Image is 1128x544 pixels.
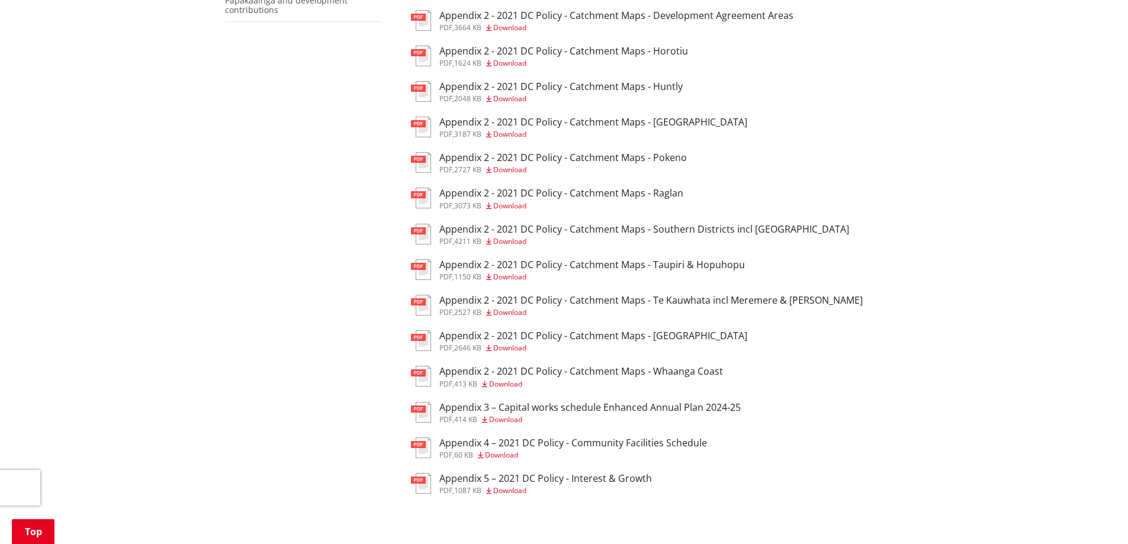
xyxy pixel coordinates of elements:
h3: Appendix 4 – 2021 DC Policy - Community Facilities Schedule [439,437,707,449]
a: Appendix 2 - 2021 DC Policy - Catchment Maps - Southern Districts incl [GEOGRAPHIC_DATA] pdf,4211... [411,224,849,245]
a: Appendix 2 - 2021 DC Policy - Catchment Maps - Huntly pdf,2048 KB Download [411,81,683,102]
h3: Appendix 2 - 2021 DC Policy - Catchment Maps - Horotiu [439,46,688,57]
div: , [439,166,687,173]
span: Download [493,236,526,246]
h3: Appendix 5 – 2021 DC Policy - Interest & Growth [439,473,652,484]
div: , [439,95,683,102]
span: pdf [439,272,452,282]
span: 3664 KB [454,22,481,33]
a: Appendix 5 – 2021 DC Policy - Interest & Growth pdf,1087 KB Download [411,473,652,494]
a: Appendix 2 - 2021 DC Policy - Catchment Maps - Development Agreement Areas pdf,3664 KB Download [411,10,793,31]
span: 2646 KB [454,343,481,353]
a: Appendix 2 - 2021 DC Policy - Catchment Maps - Whaanga Coast pdf,413 KB Download [411,366,723,387]
img: document-pdf.svg [411,10,431,31]
span: Download [493,307,526,317]
span: Download [493,94,526,104]
a: Appendix 2 - 2021 DC Policy - Catchment Maps - Pokeno pdf,2727 KB Download [411,152,687,173]
h3: Appendix 2 - 2021 DC Policy - Catchment Maps - Pokeno [439,152,687,163]
div: , [439,309,863,316]
span: pdf [439,414,452,424]
img: document-pdf.svg [411,366,431,387]
span: pdf [439,379,452,389]
div: , [439,452,707,459]
img: document-pdf.svg [411,259,431,280]
img: document-pdf.svg [411,188,431,208]
span: pdf [439,58,452,68]
span: 4211 KB [454,236,481,246]
span: pdf [439,201,452,211]
span: Download [485,450,518,460]
span: Download [493,343,526,353]
span: Download [493,165,526,175]
span: 2048 KB [454,94,481,104]
h3: Appendix 2 - 2021 DC Policy - Catchment Maps - [GEOGRAPHIC_DATA] [439,117,747,128]
a: Appendix 4 – 2021 DC Policy - Community Facilities Schedule pdf,60 KB Download [411,437,707,459]
div: , [439,487,652,494]
h3: Appendix 2 - 2021 DC Policy - Catchment Maps - Southern Districts incl [GEOGRAPHIC_DATA] [439,224,849,235]
a: Top [12,519,54,544]
img: document-pdf.svg [411,330,431,351]
a: Appendix 2 - 2021 DC Policy - Catchment Maps - Raglan pdf,3073 KB Download [411,188,683,209]
iframe: Messenger Launcher [1074,494,1116,537]
span: Download [493,22,526,33]
span: 1087 KB [454,485,481,495]
h3: Appendix 2 - 2021 DC Policy - Catchment Maps - Development Agreement Areas [439,10,793,21]
h3: Appendix 3 – Capital works schedule Enhanced Annual Plan 2024-25 [439,402,741,413]
a: Appendix 2 - 2021 DC Policy - Catchment Maps - Te Kauwhata incl Meremere & [PERSON_NAME] pdf,2527... [411,295,863,316]
img: document-pdf.svg [411,402,431,423]
span: Download [489,414,522,424]
span: pdf [439,129,452,139]
span: 1624 KB [454,58,481,68]
span: pdf [439,485,452,495]
a: Appendix 3 – Capital works schedule Enhanced Annual Plan 2024-25 pdf,414 KB Download [411,402,741,423]
span: pdf [439,94,452,104]
span: Download [493,201,526,211]
h3: Appendix 2 - 2021 DC Policy - Catchment Maps - Raglan [439,188,683,199]
img: document-pdf.svg [411,152,431,173]
div: , [439,381,723,388]
span: pdf [439,22,452,33]
img: document-pdf.svg [411,46,431,66]
div: , [439,60,688,67]
span: Download [489,379,522,389]
div: , [439,416,741,423]
a: Appendix 2 - 2021 DC Policy - Catchment Maps - [GEOGRAPHIC_DATA] pdf,2646 KB Download [411,330,747,352]
img: document-pdf.svg [411,81,431,102]
span: 60 KB [454,450,473,460]
span: Download [493,485,526,495]
span: Download [493,58,526,68]
span: pdf [439,236,452,246]
h3: Appendix 2 - 2021 DC Policy - Catchment Maps - Huntly [439,81,683,92]
div: , [439,202,683,210]
span: Download [493,129,526,139]
span: pdf [439,307,452,317]
span: Download [493,272,526,282]
span: 413 KB [454,379,477,389]
h3: Appendix 2 - 2021 DC Policy - Catchment Maps - Te Kauwhata incl Meremere & [PERSON_NAME] [439,295,863,306]
span: pdf [439,343,452,353]
span: 2527 KB [454,307,481,317]
div: , [439,345,747,352]
span: 414 KB [454,414,477,424]
img: document-pdf.svg [411,295,431,316]
a: Appendix 2 - 2021 DC Policy - Catchment Maps - Horotiu pdf,1624 KB Download [411,46,688,67]
img: document-pdf.svg [411,224,431,244]
span: 3073 KB [454,201,481,211]
img: document-pdf.svg [411,117,431,137]
img: document-pdf.svg [411,473,431,494]
div: , [439,24,793,31]
h3: Appendix 2 - 2021 DC Policy - Catchment Maps - [GEOGRAPHIC_DATA] [439,330,747,342]
div: , [439,273,745,281]
span: 3187 KB [454,129,481,139]
div: , [439,131,747,138]
img: document-pdf.svg [411,437,431,458]
a: Appendix 2 - 2021 DC Policy - Catchment Maps - Taupiri & Hopuhopu pdf,1150 KB Download [411,259,745,281]
h3: Appendix 2 - 2021 DC Policy - Catchment Maps - Taupiri & Hopuhopu [439,259,745,271]
span: 1150 KB [454,272,481,282]
span: 2727 KB [454,165,481,175]
span: pdf [439,165,452,175]
a: Appendix 2 - 2021 DC Policy - Catchment Maps - [GEOGRAPHIC_DATA] pdf,3187 KB Download [411,117,747,138]
span: pdf [439,450,452,460]
h3: Appendix 2 - 2021 DC Policy - Catchment Maps - Whaanga Coast [439,366,723,377]
div: , [439,238,849,245]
